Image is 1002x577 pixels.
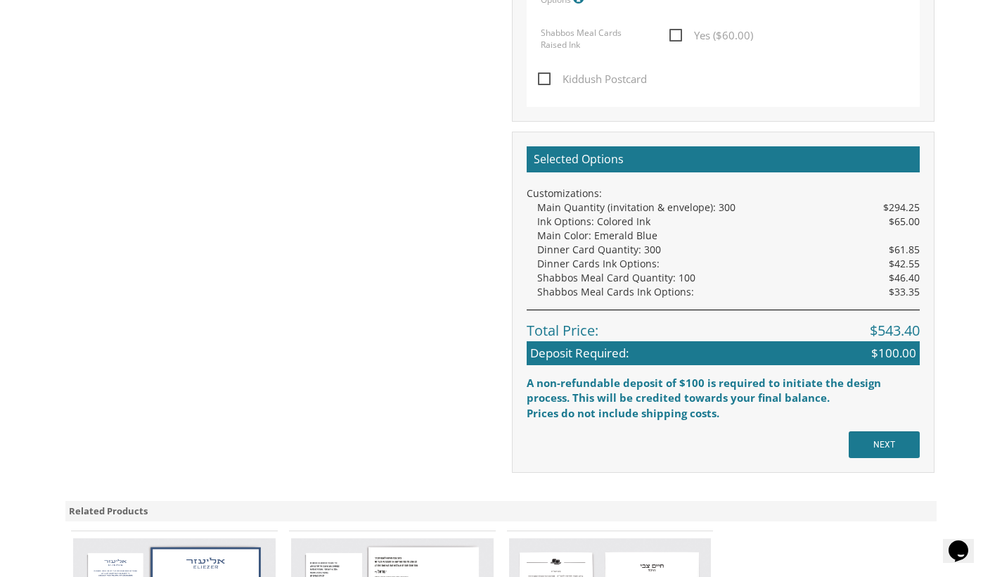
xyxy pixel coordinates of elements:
[537,257,920,271] div: Dinner Cards Ink Options:
[537,229,920,243] div: Main Color: Emerald Blue
[537,243,920,257] div: Dinner Card Quantity: 300
[541,27,648,56] label: Shabbos Meal Cards Raised Ink
[537,201,920,215] div: Main Quantity (invitation & envelope): 300
[537,285,920,299] div: Shabbos Meal Cards Ink Options:
[889,243,920,257] span: $61.85
[65,501,937,521] div: Related Products
[537,215,920,229] div: Ink Options: Colored Ink
[527,376,920,406] div: A non-refundable deposit of $100 is required to initiate the design process. This will be credite...
[849,431,920,458] input: NEXT
[527,146,920,173] h2: Selected Options
[889,215,920,229] span: $65.00
[527,310,920,341] div: Total Price:
[889,285,920,299] span: $33.35
[527,186,920,201] div: Customizations:
[943,521,988,563] iframe: chat widget
[527,341,920,365] div: Deposit Required:
[889,257,920,271] span: $42.55
[527,406,920,421] div: Prices do not include shipping costs.
[889,271,920,285] span: $46.40
[538,70,647,88] span: Kiddush Postcard
[669,27,753,44] span: Yes ($60.00)
[883,201,920,215] span: $294.25
[537,271,920,285] div: Shabbos Meal Card Quantity: 100
[870,321,920,341] span: $543.40
[871,345,916,362] span: $100.00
